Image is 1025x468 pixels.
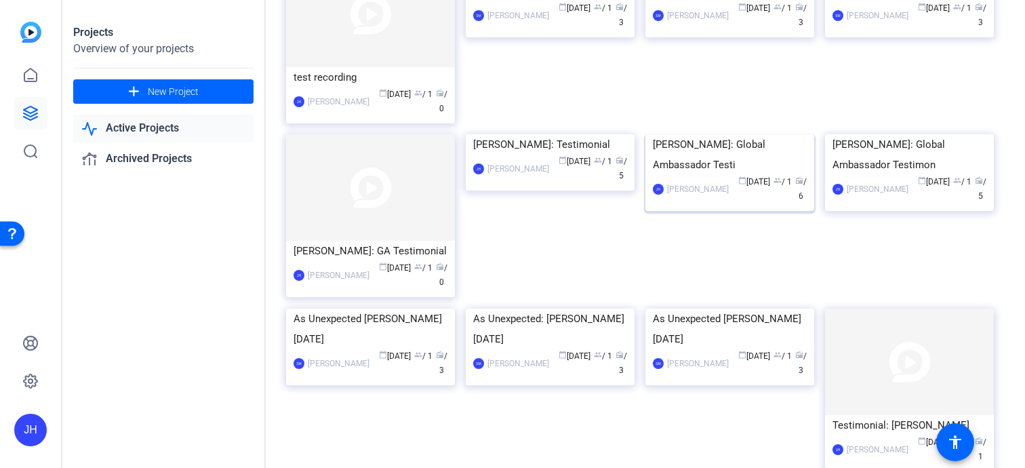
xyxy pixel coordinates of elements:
div: [PERSON_NAME] [487,357,549,370]
span: radio [436,262,444,271]
span: [DATE] [379,90,411,99]
div: Testimonial: [PERSON_NAME] [832,415,986,435]
span: [DATE] [559,3,590,13]
span: / 1 [594,157,612,166]
div: As Unexpected: [PERSON_NAME] [DATE] [473,309,627,349]
span: / 1 [953,3,971,13]
span: calendar_today [379,89,387,97]
div: JH [294,96,304,107]
span: / 3 [436,351,447,375]
span: / 1 [953,177,971,187]
span: group [414,89,422,97]
div: [PERSON_NAME]: GA Testimonial [294,241,447,261]
span: calendar_today [738,351,746,359]
span: [DATE] [559,351,590,361]
span: / 1 [773,3,792,13]
span: radio [795,3,803,11]
span: / 5 [975,177,986,201]
div: [PERSON_NAME]: Global Ambassador Testimon [832,134,986,175]
div: Overview of your projects [73,41,254,57]
div: [PERSON_NAME]: Testimonial [473,134,627,155]
span: radio [795,176,803,184]
span: calendar_today [559,156,567,164]
span: / 6 [795,177,807,201]
span: [DATE] [559,157,590,166]
span: calendar_today [379,262,387,271]
div: JH [473,163,484,174]
span: [DATE] [379,263,411,273]
span: radio [795,351,803,359]
div: SM [653,10,664,21]
span: radio [975,176,983,184]
div: [PERSON_NAME] [667,182,729,196]
div: [PERSON_NAME] [308,269,369,282]
img: blue-gradient.svg [20,22,41,43]
div: [PERSON_NAME]: Global Ambassador Testi [653,134,807,175]
span: / 1 [414,263,433,273]
span: group [953,176,961,184]
span: group [953,3,961,11]
span: group [414,262,422,271]
span: New Project [148,85,199,99]
span: calendar_today [559,3,567,11]
span: / 0 [436,263,447,287]
div: [PERSON_NAME] [847,9,908,22]
div: SM [473,10,484,21]
div: [PERSON_NAME] [667,357,729,370]
div: test recording [294,67,447,87]
span: [DATE] [738,177,770,187]
span: [DATE] [918,177,950,187]
span: radio [616,351,624,359]
span: / 3 [616,3,627,27]
mat-icon: add [125,83,142,100]
span: group [773,176,782,184]
span: calendar_today [918,437,926,445]
span: radio [616,156,624,164]
span: calendar_today [918,176,926,184]
span: group [594,156,602,164]
div: JH [294,270,304,281]
div: [PERSON_NAME] [487,9,549,22]
span: radio [616,3,624,11]
span: group [594,3,602,11]
div: As Unexpected [PERSON_NAME] [DATE] [653,309,807,349]
span: calendar_today [559,351,567,359]
span: / 1 [773,177,792,187]
div: JH [14,414,47,446]
span: radio [436,351,444,359]
span: / 1 [414,90,433,99]
span: calendar_today [738,176,746,184]
span: / 3 [616,351,627,375]
span: [DATE] [918,3,950,13]
div: JH [653,184,664,195]
div: As Unexpected [PERSON_NAME] [DATE] [294,309,447,349]
span: / 5 [616,157,627,180]
span: / 1 [975,437,986,461]
span: group [773,351,782,359]
div: Projects [73,24,254,41]
span: / 3 [795,3,807,27]
span: group [773,3,782,11]
div: [PERSON_NAME] [308,95,369,109]
span: radio [436,89,444,97]
span: / 1 [594,3,612,13]
button: New Project [73,79,254,104]
span: / 0 [436,90,447,113]
div: [PERSON_NAME] [847,443,908,456]
span: calendar_today [379,351,387,359]
div: SM [832,10,843,21]
span: [DATE] [738,351,770,361]
span: group [414,351,422,359]
div: JH [832,184,843,195]
span: / 1 [594,351,612,361]
span: group [594,351,602,359]
div: [PERSON_NAME] [487,162,549,176]
div: [PERSON_NAME] [667,9,729,22]
span: [DATE] [738,3,770,13]
span: calendar_today [738,3,746,11]
mat-icon: accessibility [947,434,963,450]
div: SM [294,358,304,369]
span: [DATE] [918,437,950,447]
span: / 1 [773,351,792,361]
a: Archived Projects [73,145,254,173]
